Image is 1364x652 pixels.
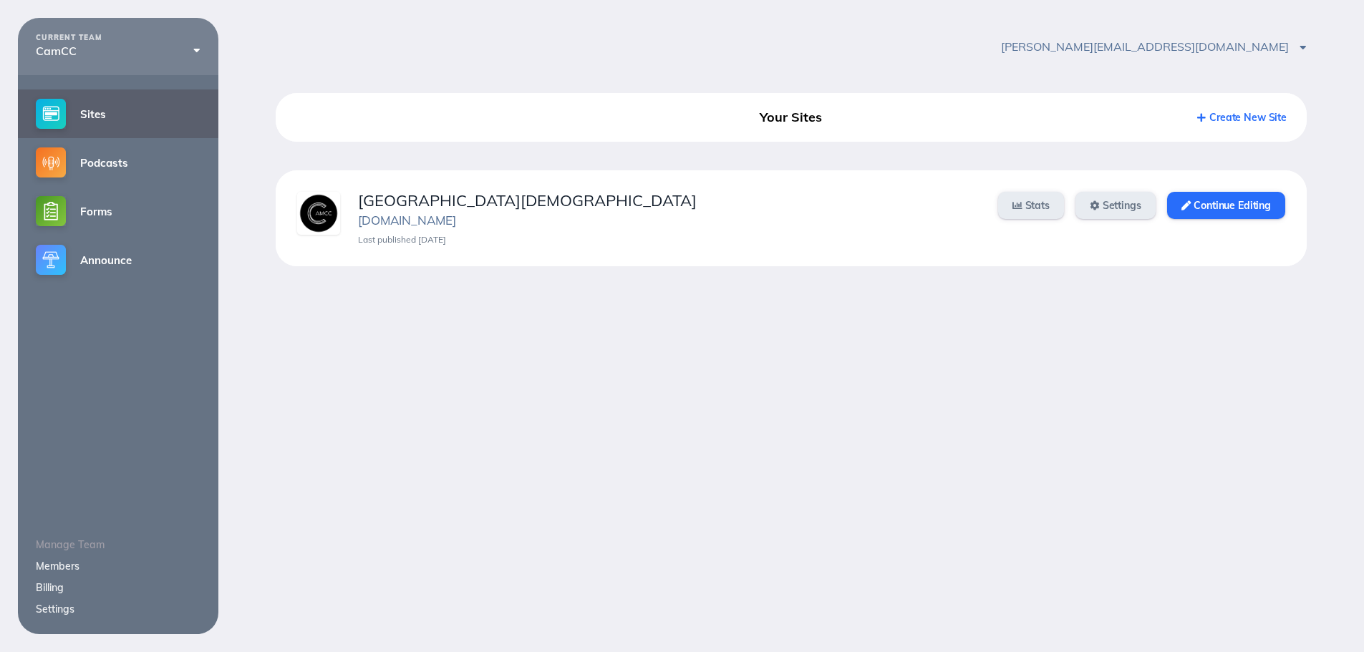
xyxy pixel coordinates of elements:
div: [GEOGRAPHIC_DATA][DEMOGRAPHIC_DATA] [358,192,980,210]
a: Forms [18,187,218,235]
a: Settings [36,603,74,615]
span: [PERSON_NAME][EMAIL_ADDRESS][DOMAIN_NAME] [1001,39,1307,54]
img: vievzmvafxvnastf.png [297,192,340,235]
a: Members [36,560,79,573]
div: Your Sites [626,104,956,130]
span: Manage Team [36,538,105,551]
a: Announce [18,235,218,284]
div: CURRENT TEAM [36,34,200,42]
img: announce-small@2x.png [36,245,66,275]
img: forms-small@2x.png [36,196,66,226]
a: Podcasts [18,138,218,187]
img: sites-small@2x.png [36,99,66,129]
a: Create New Site [1197,111,1287,124]
a: [DOMAIN_NAME] [358,213,456,228]
a: Billing [36,581,64,594]
div: Last published [DATE] [358,235,980,245]
div: CamCC [36,44,200,57]
a: Continue Editing [1167,192,1285,219]
a: Sites [18,89,218,138]
a: Settings [1075,192,1156,219]
img: podcasts-small@2x.png [36,147,66,177]
a: Stats [998,192,1064,219]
